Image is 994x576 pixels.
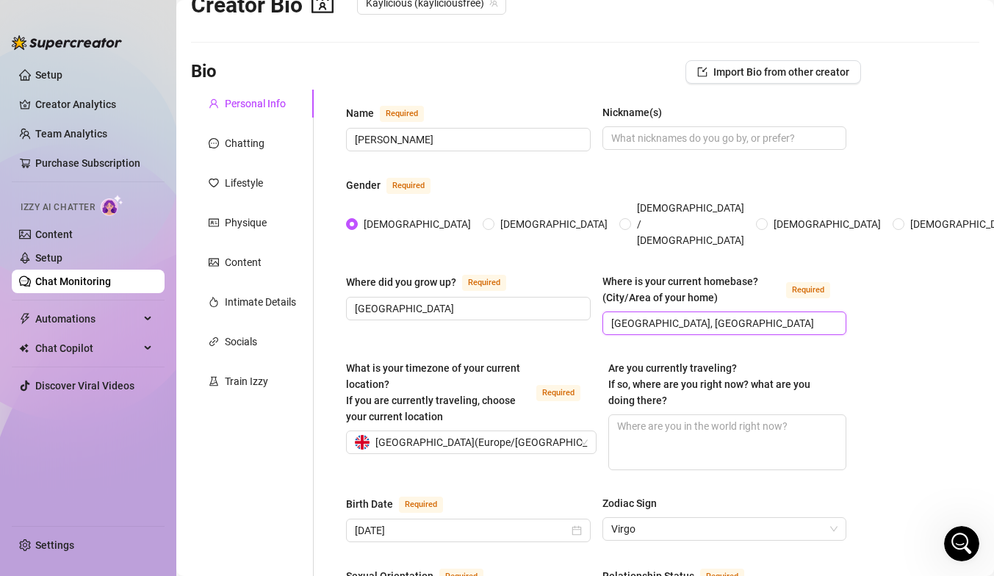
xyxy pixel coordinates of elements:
img: logo-BBDzfeDw.svg [12,35,122,50]
div: Feature update [30,372,118,389]
div: Profile image for Nir [213,24,242,53]
div: Zodiac Sign [602,495,657,511]
span: heart [209,178,219,188]
button: News [220,441,294,500]
a: Settings [35,539,74,551]
span: Amazing! Thanks for letting us know, I’ll review your bio now and make sure everything looks good... [62,208,955,220]
img: gb [355,435,370,450]
a: Content [35,228,73,240]
img: Profile image for Ella [157,24,187,53]
label: Where did you grow up? [346,273,522,291]
span: import [697,67,707,77]
div: Personal Info [225,96,286,112]
a: Setup [35,69,62,81]
span: picture [209,257,219,267]
div: Socials [225,334,257,350]
div: Where did you grow up? [346,274,456,290]
a: Creator Analytics [35,93,153,116]
span: What is your timezone of your current location? If you are currently traveling, choose your curre... [346,362,520,422]
span: experiment [209,376,219,386]
label: Nickname(s) [602,104,672,120]
button: Import Bio from other creator [685,60,861,84]
span: Are you currently traveling? If so, where are you right now? what are you doing there? [608,362,810,406]
div: Gender [346,177,381,193]
a: Purchase Subscription [35,157,140,169]
span: Required [786,282,830,298]
a: Team Analytics [35,128,107,140]
span: Required [380,106,424,122]
span: [DEMOGRAPHIC_DATA] [494,216,613,232]
div: Recent message [30,185,264,201]
label: Name [346,104,440,122]
span: idcard [209,217,219,228]
div: Chatting [225,135,264,151]
label: Birth Date [346,495,459,513]
img: Profile image for Giselle [185,24,215,53]
span: [DEMOGRAPHIC_DATA] [768,216,887,232]
span: News [243,478,271,488]
div: NGiselle avatarElla avatarAmazing! Thanks for letting us know, I’ll review your bio now and make ... [15,195,278,249]
div: Close [253,24,279,50]
div: Super Mass, Dark Mode, Message Library & Bump Improvements [30,397,237,428]
img: Ella avatar [40,220,58,238]
span: Required [386,178,431,194]
img: AI Chatter [101,195,123,216]
span: Automations [35,307,140,331]
span: user [209,98,219,109]
img: Chat Copilot [19,343,29,353]
span: link [209,336,219,347]
span: message [209,138,219,148]
span: [DEMOGRAPHIC_DATA] [358,216,477,232]
label: Where is your current homebase? (City/Area of your home) [602,273,847,306]
input: Birth Date [355,522,569,539]
span: Virgo [611,518,838,540]
div: Intimate Details [225,294,296,310]
span: Help [172,478,195,488]
a: Chat Monitoring [35,276,111,287]
div: 🌟 Supercreator [62,222,144,237]
div: Content [225,254,262,270]
div: Super Mass, Dark Mode, Message Library & Bump ImprovementsFeature updateSuper Mass, Dark Mode, Me... [15,257,279,459]
a: Setup [35,252,62,264]
span: [GEOGRAPHIC_DATA] ( Europe/[GEOGRAPHIC_DATA] ) [375,431,618,453]
h3: Bio [191,60,217,84]
input: Where did you grow up? [355,300,579,317]
span: Required [462,275,506,291]
a: Discover Viral Videos [35,380,134,392]
p: How can we help? [29,129,264,154]
img: Super Mass, Dark Mode, Message Library & Bump Improvements [15,258,278,361]
div: Where is your current homebase? (City/Area of your home) [602,273,781,306]
img: Giselle avatar [28,220,46,238]
div: Train Izzy [225,373,268,389]
div: Lifestyle [225,175,263,191]
label: Gender [346,176,447,194]
span: [DEMOGRAPHIC_DATA] / [DEMOGRAPHIC_DATA] [631,200,750,248]
div: Hi there, [30,431,237,447]
div: Name [346,105,374,121]
span: Home [20,478,53,488]
div: • 4h ago [147,222,189,237]
span: Izzy AI Chatter [21,201,95,215]
input: Where is your current homebase? (City/Area of your home) [611,315,835,331]
p: Hi [PERSON_NAME] [29,104,264,129]
label: Zodiac Sign [602,495,667,511]
span: Chat Copilot [35,336,140,360]
img: logo [29,29,128,49]
button: Messages [73,441,147,500]
span: thunderbolt [19,313,31,325]
span: Import Bio from other creator [713,66,849,78]
button: Help [147,441,220,500]
div: Birth Date [346,496,393,512]
iframe: Intercom live chat [944,526,979,561]
input: Nickname(s) [611,130,835,146]
span: Required [399,497,443,513]
div: Recent messageNGiselle avatarElla avatarAmazing! Thanks for letting us know, I’ll review your bio... [15,173,279,250]
span: Messages [85,478,136,488]
span: Required [536,385,580,401]
div: N [35,209,52,226]
div: Physique [225,215,267,231]
input: Name [355,132,579,148]
span: fire [209,297,219,307]
div: Nickname(s) [602,104,662,120]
